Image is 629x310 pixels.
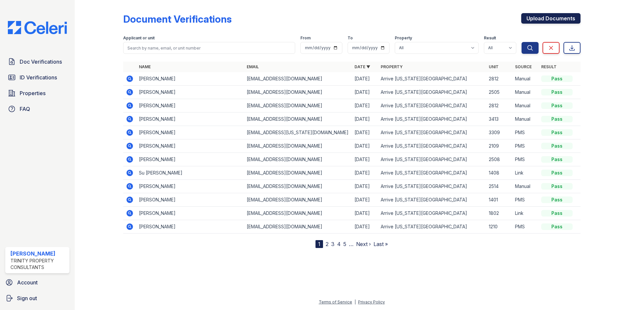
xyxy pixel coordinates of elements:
[541,129,573,136] div: Pass
[348,35,353,41] label: To
[378,180,486,193] td: Arrive [US_STATE][GEOGRAPHIC_DATA]
[352,220,378,234] td: [DATE]
[136,153,244,166] td: [PERSON_NAME]
[378,193,486,207] td: Arrive [US_STATE][GEOGRAPHIC_DATA]
[486,72,512,86] td: 2812
[10,250,67,258] div: [PERSON_NAME]
[378,153,486,166] td: Arrive [US_STATE][GEOGRAPHIC_DATA]
[136,220,244,234] td: [PERSON_NAME]
[358,300,385,304] a: Privacy Policy
[352,86,378,99] td: [DATE]
[17,279,38,286] span: Account
[395,35,412,41] label: Property
[315,240,323,248] div: 1
[486,99,512,113] td: 2812
[512,126,539,139] td: PMS
[20,58,62,66] span: Doc Verifications
[20,105,30,113] span: FAQ
[378,139,486,153] td: Arrive [US_STATE][GEOGRAPHIC_DATA]
[20,89,46,97] span: Properties
[354,64,370,69] a: Date ▼
[378,113,486,126] td: Arrive [US_STATE][GEOGRAPHIC_DATA]
[123,42,295,54] input: Search by name, email, or unit number
[486,113,512,126] td: 3413
[486,86,512,99] td: 2505
[352,180,378,193] td: [DATE]
[512,220,539,234] td: PMS
[512,99,539,113] td: Manual
[244,139,352,153] td: [EMAIL_ADDRESS][DOMAIN_NAME]
[5,102,69,115] a: FAQ
[541,89,573,95] div: Pass
[512,193,539,207] td: PMS
[17,294,37,302] span: Sign out
[3,292,72,305] a: Sign out
[136,72,244,86] td: [PERSON_NAME]
[541,102,573,109] div: Pass
[541,143,573,149] div: Pass
[244,193,352,207] td: [EMAIL_ADDRESS][DOMAIN_NAME]
[512,166,539,180] td: Link
[354,300,356,304] div: |
[20,73,57,81] span: ID Verifications
[319,300,352,304] a: Terms of Service
[541,75,573,82] div: Pass
[136,139,244,153] td: [PERSON_NAME]
[541,196,573,203] div: Pass
[512,180,539,193] td: Manual
[10,258,67,271] div: Trinity Property Consultants
[541,156,573,163] div: Pass
[352,126,378,139] td: [DATE]
[352,153,378,166] td: [DATE]
[512,207,539,220] td: Link
[486,126,512,139] td: 3309
[352,193,378,207] td: [DATE]
[512,153,539,166] td: PMS
[352,139,378,153] td: [DATE]
[378,220,486,234] td: Arrive [US_STATE][GEOGRAPHIC_DATA]
[244,166,352,180] td: [EMAIL_ADDRESS][DOMAIN_NAME]
[541,64,557,69] a: Result
[136,193,244,207] td: [PERSON_NAME]
[244,220,352,234] td: [EMAIL_ADDRESS][DOMAIN_NAME]
[512,113,539,126] td: Manual
[352,113,378,126] td: [DATE]
[378,99,486,113] td: Arrive [US_STATE][GEOGRAPHIC_DATA]
[352,207,378,220] td: [DATE]
[512,86,539,99] td: Manual
[337,241,341,247] a: 4
[378,86,486,99] td: Arrive [US_STATE][GEOGRAPHIC_DATA]
[378,126,486,139] td: Arrive [US_STATE][GEOGRAPHIC_DATA]
[244,180,352,193] td: [EMAIL_ADDRESS][DOMAIN_NAME]
[486,193,512,207] td: 1401
[486,166,512,180] td: 1408
[541,210,573,217] div: Pass
[378,166,486,180] td: Arrive [US_STATE][GEOGRAPHIC_DATA]
[378,207,486,220] td: Arrive [US_STATE][GEOGRAPHIC_DATA]
[123,35,155,41] label: Applicant or unit
[136,99,244,113] td: [PERSON_NAME]
[136,166,244,180] td: Su [PERSON_NAME]
[541,116,573,122] div: Pass
[331,241,334,247] a: 3
[489,64,499,69] a: Unit
[5,55,69,68] a: Doc Verifications
[244,207,352,220] td: [EMAIL_ADDRESS][DOMAIN_NAME]
[5,87,69,100] a: Properties
[136,86,244,99] td: [PERSON_NAME]
[5,71,69,84] a: ID Verifications
[352,99,378,113] td: [DATE]
[244,86,352,99] td: [EMAIL_ADDRESS][DOMAIN_NAME]
[136,180,244,193] td: [PERSON_NAME]
[343,241,346,247] a: 5
[356,241,371,247] a: Next ›
[247,64,259,69] a: Email
[136,113,244,126] td: [PERSON_NAME]
[378,72,486,86] td: Arrive [US_STATE][GEOGRAPHIC_DATA]
[512,139,539,153] td: PMS
[515,64,532,69] a: Source
[3,276,72,289] a: Account
[244,99,352,113] td: [EMAIL_ADDRESS][DOMAIN_NAME]
[244,126,352,139] td: [EMAIL_ADDRESS][US_STATE][DOMAIN_NAME]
